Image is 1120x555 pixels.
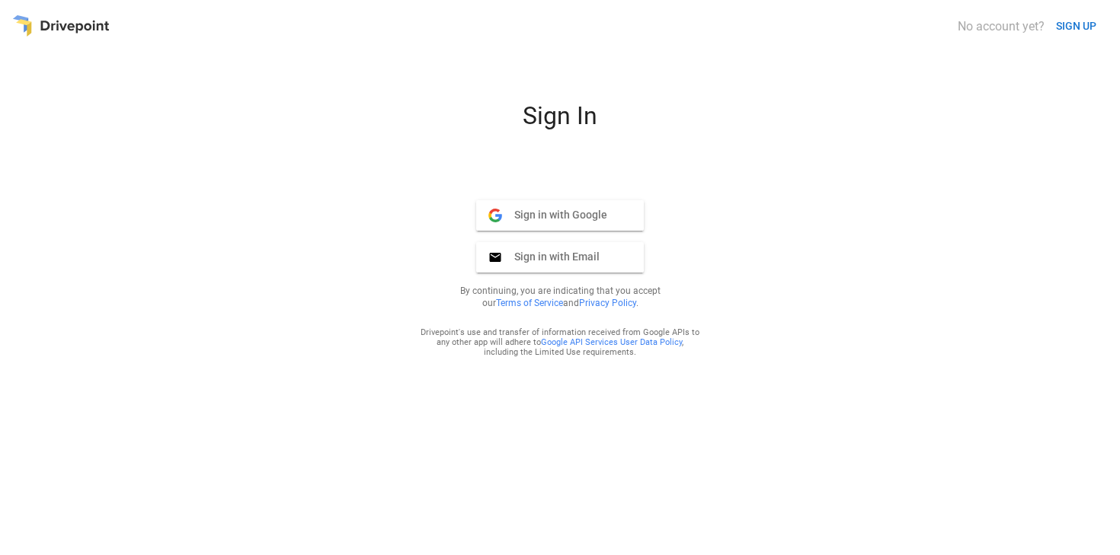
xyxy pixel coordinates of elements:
[476,242,644,273] button: Sign in with Email
[1050,12,1102,40] button: SIGN UP
[579,298,636,308] a: Privacy Policy
[502,208,607,222] span: Sign in with Google
[377,101,743,142] div: Sign In
[441,285,679,309] p: By continuing, you are indicating that you accept our and .
[541,337,682,347] a: Google API Services User Data Policy
[476,200,644,231] button: Sign in with Google
[496,298,563,308] a: Terms of Service
[420,327,700,357] div: Drivepoint's use and transfer of information received from Google APIs to any other app will adhe...
[502,250,600,263] span: Sign in with Email
[958,19,1045,33] div: No account yet?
